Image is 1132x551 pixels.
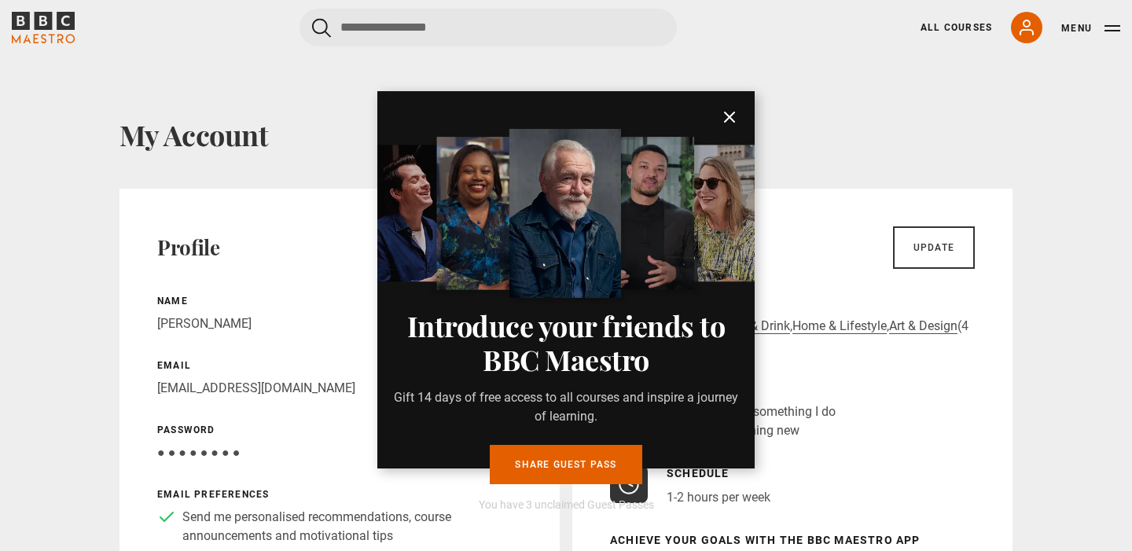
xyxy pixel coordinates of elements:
[12,12,75,43] svg: BBC Maestro
[157,314,522,333] p: [PERSON_NAME]
[182,508,522,545] p: Send me personalised recommendations, course announcements and motivational tips
[157,423,522,437] p: Password
[921,20,992,35] a: All Courses
[157,358,522,373] p: Email
[157,235,219,260] h2: Profile
[300,9,677,46] input: Search
[390,497,742,513] p: You have 3 unclaimed Guest Passes
[157,487,522,501] p: Email preferences
[390,388,742,426] p: Gift 14 days of free access to all courses and inspire a journey of learning.
[610,532,975,549] p: Achieve your goals with the BBC Maestro App
[390,309,742,375] h3: Introduce your friends to BBC Maestro
[667,317,975,354] p: , , , (4 out of 8)
[157,294,522,308] p: Name
[490,445,641,484] a: Share guest pass
[312,18,331,38] button: Submit the search query
[893,226,975,269] a: Update
[157,445,240,460] span: ● ● ● ● ● ● ● ●
[889,318,957,334] a: Art & Design
[667,294,975,310] p: Topics
[1061,20,1120,36] button: Toggle navigation
[792,318,887,334] a: Home & Lifestyle
[119,118,1013,151] h1: My Account
[157,379,522,398] p: [EMAIL_ADDRESS][DOMAIN_NAME]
